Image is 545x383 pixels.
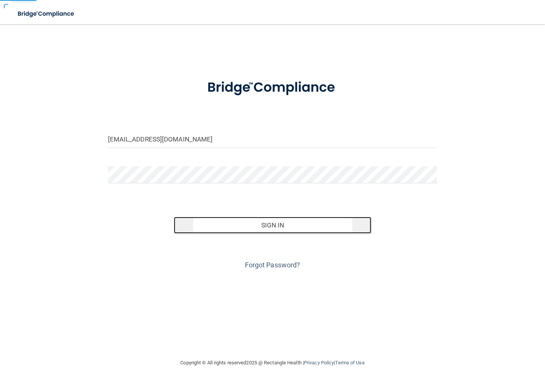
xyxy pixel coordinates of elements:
[304,360,334,366] a: Privacy Policy
[335,360,364,366] a: Terms of Use
[108,131,437,148] input: Email
[134,351,412,375] div: Copyright © All rights reserved 2025 @ Rectangle Health | |
[174,217,372,234] button: Sign In
[245,261,300,269] a: Forgot Password?
[193,70,352,105] img: bridge_compliance_login_screen.278c3ca4.svg
[11,6,81,22] img: bridge_compliance_login_screen.278c3ca4.svg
